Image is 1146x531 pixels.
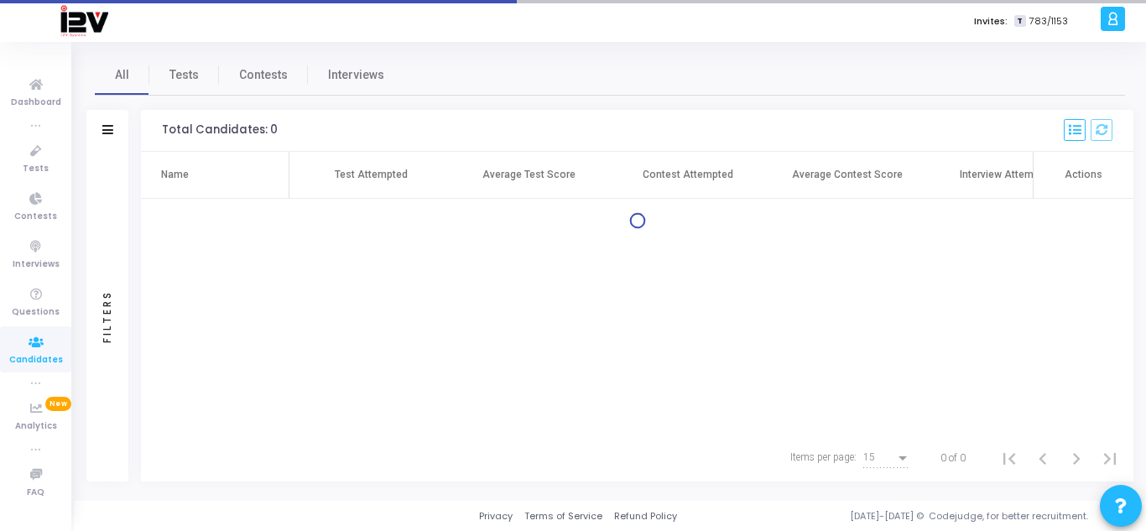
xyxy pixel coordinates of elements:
[12,305,60,320] span: Questions
[1033,152,1133,199] th: Actions
[23,162,49,176] span: Tests
[328,66,384,84] span: Interviews
[45,397,71,411] span: New
[863,451,875,463] span: 15
[13,258,60,272] span: Interviews
[100,224,115,409] div: Filters
[863,452,910,464] mat-select: Items per page:
[60,4,108,38] img: logo
[15,419,57,434] span: Analytics
[1060,441,1093,475] button: Next page
[608,152,768,199] th: Contest Attempted
[992,441,1026,475] button: First page
[239,66,288,84] span: Contests
[11,96,61,110] span: Dashboard
[677,509,1125,523] div: [DATE]-[DATE] © Codejudge, for better recruitment.
[768,152,927,199] th: Average Contest Score
[524,509,602,523] a: Terms of Service
[974,14,1008,29] label: Invites:
[1014,15,1025,28] span: T
[162,123,278,137] div: Total Candidates: 0
[790,450,857,465] div: Items per page:
[449,152,608,199] th: Average Test Score
[27,486,44,500] span: FAQ
[1026,441,1060,475] button: Previous page
[289,152,449,199] th: Test Attempted
[927,152,1086,199] th: Interview Attempted
[169,66,199,84] span: Tests
[1093,441,1127,475] button: Last page
[115,66,129,84] span: All
[479,509,513,523] a: Privacy
[614,509,677,523] a: Refund Policy
[1029,14,1068,29] span: 783/1153
[161,167,189,182] div: Name
[9,353,63,367] span: Candidates
[14,210,57,224] span: Contests
[940,450,966,466] div: 0 of 0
